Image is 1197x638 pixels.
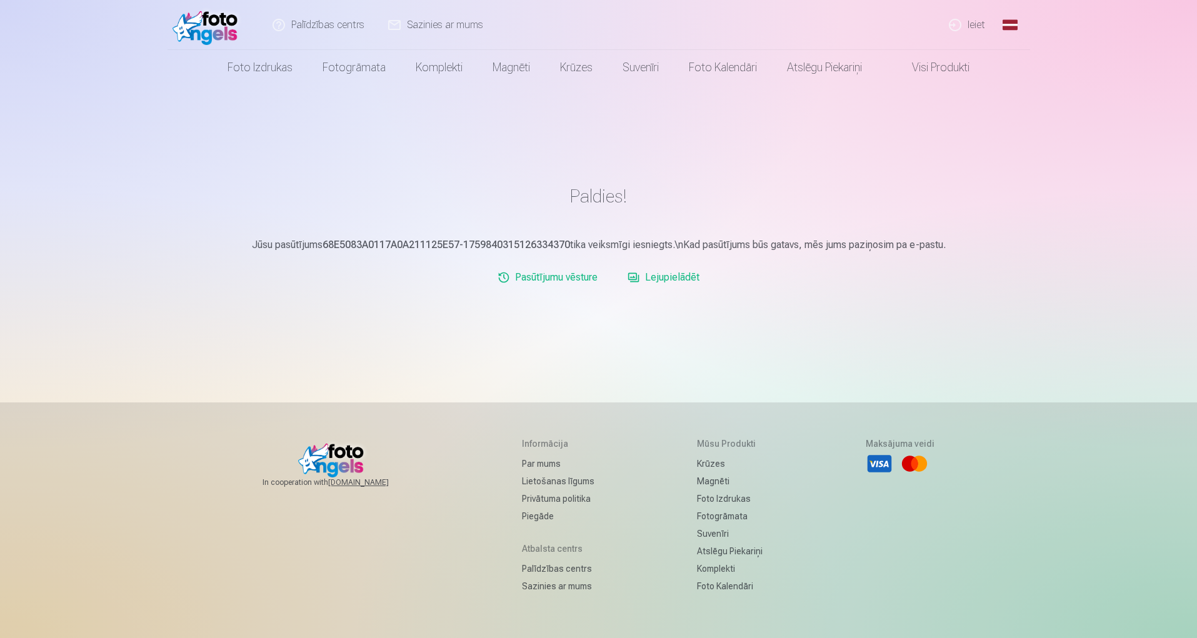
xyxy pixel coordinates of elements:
[323,239,570,251] b: 68E5083A0117A0A211125E57-1759840315126334370
[623,265,704,290] a: Lejupielādēt
[545,50,608,85] a: Krūzes
[522,455,594,472] a: Par mums
[234,237,964,252] p: Jūsu pasūtījums tika veiksmīgi iesniegts.\nKad pasūtījums būs gatavs, mēs jums paziņosim pa e-pastu.
[522,472,594,490] a: Lietošanas līgums
[263,477,419,487] span: In cooperation with
[173,5,244,45] img: /fa1
[522,560,594,577] a: Palīdzības centrs
[697,542,763,560] a: Atslēgu piekariņi
[522,577,594,595] a: Sazinies ar mums
[674,50,772,85] a: Foto kalendāri
[522,490,594,507] a: Privātuma politika
[522,437,594,450] h5: Informācija
[901,450,928,477] li: Mastercard
[608,50,674,85] a: Suvenīri
[522,542,594,555] h5: Atbalsta centrs
[213,50,308,85] a: Foto izdrukas
[697,577,763,595] a: Foto kalendāri
[697,507,763,525] a: Fotogrāmata
[697,472,763,490] a: Magnēti
[866,437,934,450] h5: Maksājuma veidi
[234,185,964,207] h1: Paldies!
[522,507,594,525] a: Piegāde
[328,477,419,487] a: [DOMAIN_NAME]
[866,450,893,477] li: Visa
[772,50,877,85] a: Atslēgu piekariņi
[697,525,763,542] a: Suvenīri
[493,265,603,290] a: Pasūtījumu vēsture
[401,50,478,85] a: Komplekti
[697,437,763,450] h5: Mūsu produkti
[697,560,763,577] a: Komplekti
[697,490,763,507] a: Foto izdrukas
[877,50,984,85] a: Visi produkti
[697,455,763,472] a: Krūzes
[308,50,401,85] a: Fotogrāmata
[478,50,545,85] a: Magnēti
